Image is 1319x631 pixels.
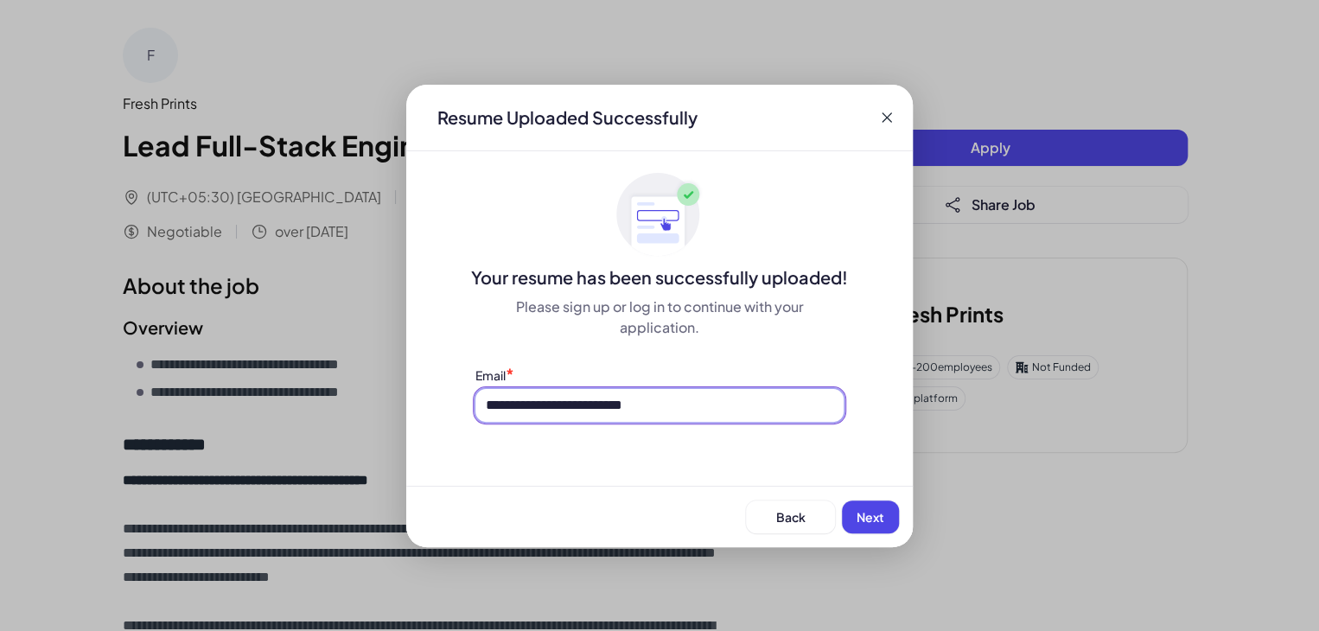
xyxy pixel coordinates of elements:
[616,172,703,258] img: ApplyedMaskGroup3.svg
[857,509,884,525] span: Next
[746,500,835,533] button: Back
[406,265,913,290] div: Your resume has been successfully uploaded!
[424,105,711,130] div: Resume Uploaded Successfully
[842,500,899,533] button: Next
[475,296,844,338] div: Please sign up or log in to continue with your application.
[475,367,506,383] label: Email
[776,509,806,525] span: Back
